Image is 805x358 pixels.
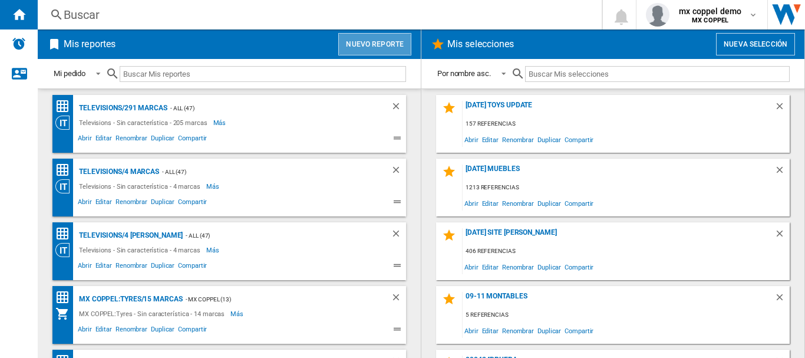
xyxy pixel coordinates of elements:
[94,196,114,211] span: Editar
[176,133,209,147] span: Compartir
[176,324,209,338] span: Compartir
[463,244,790,259] div: 406 referencias
[391,292,406,307] div: Borrar
[114,260,149,274] span: Renombrar
[230,307,245,321] span: Más
[55,116,76,130] div: Visión Categoría
[480,195,500,211] span: Editar
[500,259,536,275] span: Renombrar
[176,260,209,274] span: Compartir
[563,323,595,339] span: Compartir
[76,243,206,257] div: Televisions - Sin característica - 4 marcas
[480,259,500,275] span: Editar
[774,292,790,308] div: Borrar
[149,133,176,147] span: Duplicar
[76,307,230,321] div: MX COPPEL:Tyres - Sin característica - 14 marcas
[12,37,26,51] img: alerts-logo.svg
[176,196,209,211] span: Compartir
[206,179,221,193] span: Más
[149,196,176,211] span: Duplicar
[76,133,94,147] span: Abrir
[76,324,94,338] span: Abrir
[55,243,76,257] div: Visión Categoría
[391,101,406,116] div: Borrar
[536,132,563,147] span: Duplicar
[536,195,563,211] span: Duplicar
[563,195,595,211] span: Compartir
[646,3,669,27] img: profile.jpg
[463,228,774,244] div: [DATE] site [PERSON_NAME]
[76,196,94,211] span: Abrir
[159,165,367,179] div: - ALL (47)
[76,292,183,307] div: MX COPPEL:Tyres/15 marcas
[774,101,790,117] div: Borrar
[463,132,480,147] span: Abrir
[480,132,500,147] span: Editar
[716,33,795,55] button: Nueva selección
[679,5,741,17] span: mx coppel demo
[774,228,790,244] div: Borrar
[463,101,774,117] div: [DATE] toys update
[391,165,406,179] div: Borrar
[391,228,406,243] div: Borrar
[463,292,774,308] div: 09-11 MONTABLES
[94,133,114,147] span: Editar
[149,324,176,338] span: Duplicar
[338,33,411,55] button: Nuevo reporte
[463,259,480,275] span: Abrir
[463,165,774,180] div: [DATE] MUEBLES
[94,324,114,338] span: Editar
[500,195,536,211] span: Renombrar
[76,260,94,274] span: Abrir
[114,133,149,147] span: Renombrar
[76,116,213,130] div: Televisions - Sin característica - 205 marcas
[536,259,563,275] span: Duplicar
[563,132,595,147] span: Compartir
[55,99,76,114] div: Matriz de precios
[463,117,790,132] div: 157 referencias
[437,69,491,78] div: Por nombre asc.
[120,66,406,82] input: Buscar Mis reportes
[76,228,183,243] div: Televisions/4 [PERSON_NAME]
[55,163,76,178] div: Matriz de precios
[149,260,176,274] span: Duplicar
[500,323,536,339] span: Renombrar
[692,17,728,24] b: MX COPPEL
[563,259,595,275] span: Compartir
[167,101,367,116] div: - ALL (47)
[500,132,536,147] span: Renombrar
[525,66,790,82] input: Buscar Mis selecciones
[54,69,85,78] div: Mi pedido
[213,116,228,130] span: Más
[463,308,790,323] div: 5 referencias
[55,226,76,241] div: Matriz de precios
[463,323,480,339] span: Abrir
[114,324,149,338] span: Renombrar
[183,228,367,243] div: - ALL (47)
[55,179,76,193] div: Visión Categoría
[114,196,149,211] span: Renombrar
[76,179,206,193] div: Televisions - Sin característica - 4 marcas
[61,33,118,55] h2: Mis reportes
[64,6,571,23] div: Buscar
[774,165,790,180] div: Borrar
[463,195,480,211] span: Abrir
[55,290,76,305] div: Matriz de precios
[94,260,114,274] span: Editar
[183,292,367,307] div: - MX COPPEL (13)
[536,323,563,339] span: Duplicar
[76,101,167,116] div: Televisions/291 marcas
[445,33,517,55] h2: Mis selecciones
[206,243,221,257] span: Más
[480,323,500,339] span: Editar
[76,165,159,179] div: Televisions/4 marcas
[463,180,790,195] div: 1213 referencias
[55,307,76,321] div: Mi colección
